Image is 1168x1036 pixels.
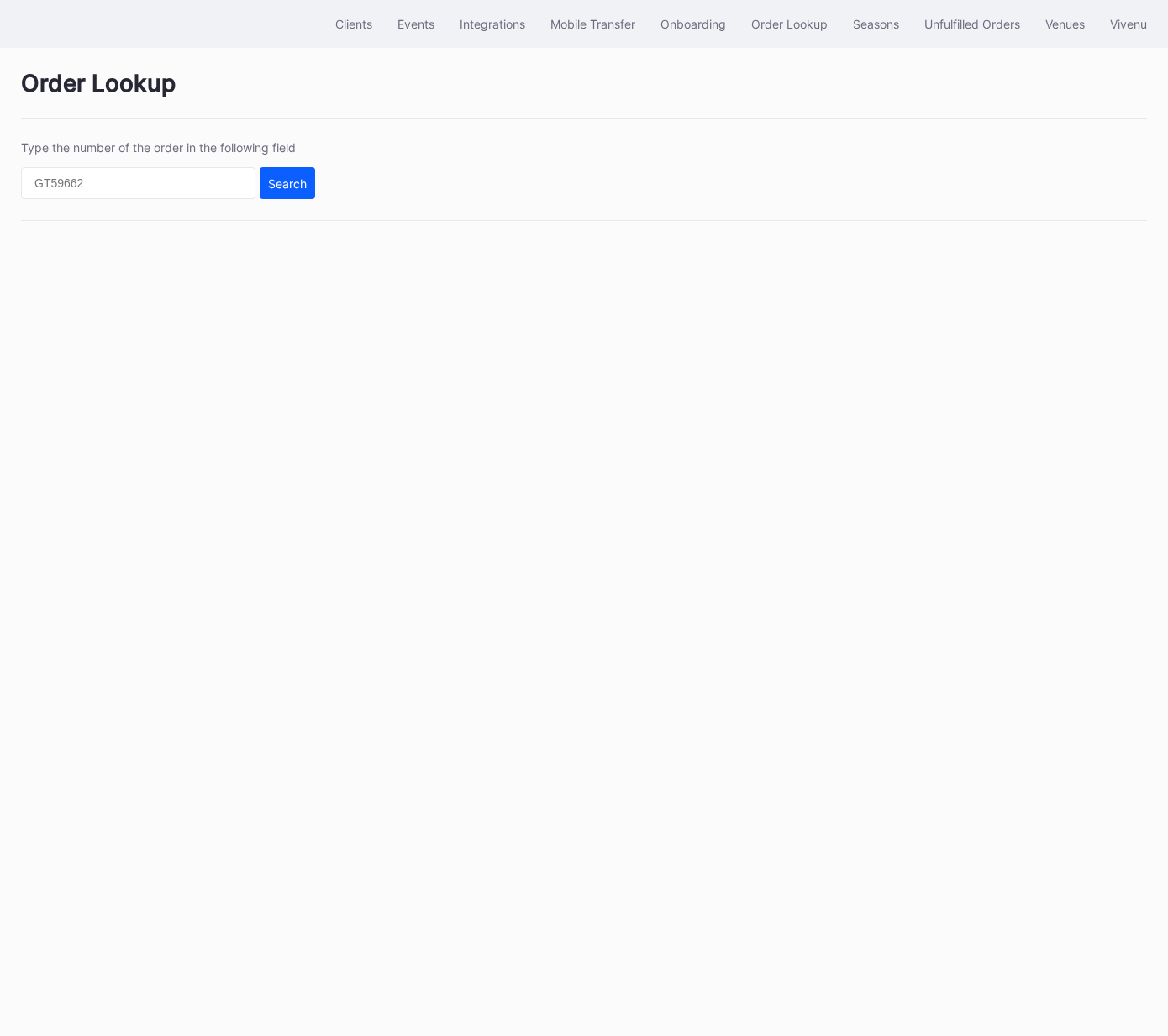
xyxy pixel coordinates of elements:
[1110,17,1147,31] div: Vivenu
[268,176,307,191] div: Search
[21,167,255,199] input: GT59662
[853,17,899,31] div: Seasons
[323,8,385,39] button: Clients
[1033,8,1097,39] button: Venues
[550,17,635,31] div: Mobile Transfer
[335,17,372,31] div: Clients
[739,8,840,39] button: Order Lookup
[1097,8,1160,39] button: Vivenu
[260,167,315,199] button: Search
[751,17,828,31] div: Order Lookup
[385,8,447,39] button: Events
[397,17,434,31] div: Events
[1045,17,1085,31] div: Venues
[648,8,739,39] button: Onboarding
[840,8,912,39] button: Seasons
[924,17,1020,31] div: Unfulfilled Orders
[460,17,525,31] div: Integrations
[660,17,726,31] div: Onboarding
[21,69,1147,119] div: Order Lookup
[21,140,315,155] div: Type the number of the order in the following field
[912,8,1033,39] button: Unfulfilled Orders
[538,8,648,39] button: Mobile Transfer
[447,8,538,39] button: Integrations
